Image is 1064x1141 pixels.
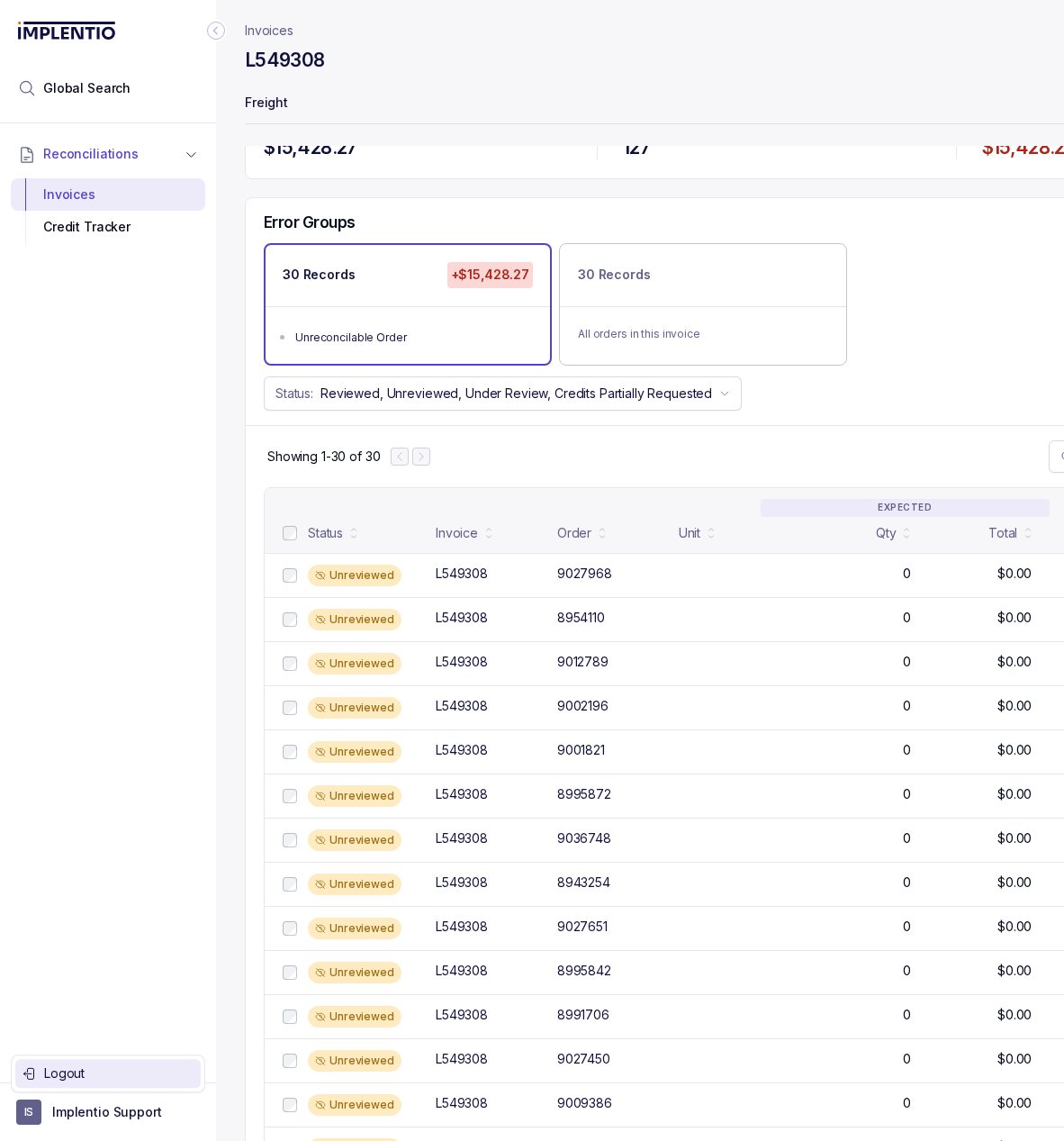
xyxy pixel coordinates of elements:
h5: Error Groups [264,213,356,232]
p: $0.00 [997,918,1032,936]
div: 9001821 [557,741,605,759]
input: checkbox-checkbox [283,612,297,627]
p: Showing 1-30 of 30 [267,448,380,466]
p: 0 [903,697,911,715]
div: L549308 [436,1094,488,1112]
p: $0.00 [997,874,1032,892]
div: Qty [876,524,897,542]
div: L549308 [436,697,488,715]
input: checkbox-checkbox [283,1054,297,1068]
p: $0.00 [997,697,1032,715]
div: Collapse Icon [205,20,227,41]
div: 8943254 [557,874,610,892]
div: Unreviewed [308,829,401,851]
p: 0 [903,829,911,847]
div: 8995872 [557,785,611,803]
p: 0 [903,1050,911,1068]
input: checkbox-checkbox [283,965,297,980]
div: L549308 [436,565,488,583]
p: 0 [903,1006,911,1024]
div: 8954110 [557,609,605,627]
input: checkbox-checkbox [283,745,297,759]
div: Unreviewed [308,1006,401,1028]
button: Reconciliations [11,134,205,174]
p: 0 [903,785,911,803]
div: Remaining page entries [267,448,380,466]
div: Invoices [25,178,191,211]
p: $0.00 [997,1006,1032,1024]
div: L549308 [436,741,488,759]
input: checkbox-checkbox [283,789,297,803]
p: $0.00 [997,565,1032,583]
p: 0 [903,565,911,583]
div: 9027968 [557,565,612,583]
p: Logout [44,1064,194,1082]
div: 9036748 [557,829,611,847]
p: $0.00 [997,1094,1032,1112]
p: 0 [903,918,911,936]
div: Unreviewed [308,1094,401,1116]
div: 9002196 [557,697,609,715]
input: checkbox-checkbox [283,921,297,936]
p: 30 Records [283,266,356,284]
p: Implentio Support [52,1103,162,1121]
div: Unreviewed [308,1050,401,1072]
a: Invoices [245,22,293,40]
input: checkbox-checkbox [283,568,297,583]
p: 0 [903,874,911,892]
div: L549308 [436,609,488,627]
p: 0 [903,962,911,980]
p: 0 [903,741,911,759]
div: 9027651 [557,918,608,936]
p: $0.00 [997,1050,1032,1068]
div: 9027450 [557,1050,610,1068]
p: 0 [903,1094,911,1112]
h4: $15,428.27 [264,135,572,160]
p: $0.00 [997,829,1032,847]
p: EXPECTED [761,499,1050,517]
div: Unreviewed [308,741,401,763]
div: L549308 [436,785,488,803]
div: L549308 [436,874,488,892]
div: Unreviewed [308,609,401,630]
div: Unreviewed [308,962,401,983]
p: $0.00 [997,741,1032,759]
div: L549308 [436,1006,488,1024]
p: All orders in this invoice [578,325,828,343]
p: 0 [903,609,911,627]
span: Reconciliations [43,145,139,163]
div: 9009386 [557,1094,612,1112]
div: L549308 [436,1050,488,1068]
nav: breadcrumb [245,22,293,40]
p: $0.00 [997,785,1032,803]
div: Unreviewed [308,785,401,807]
button: User initialsImplentio Support [16,1100,200,1125]
input: checkbox-checkbox [283,1010,297,1024]
span: User initials [16,1100,41,1125]
input: checkbox-checkbox [283,526,297,540]
input: checkbox-checkbox [283,833,297,847]
span: Global Search [43,79,131,97]
p: $0.00 [997,653,1032,671]
div: Unreviewed [308,653,401,675]
input: checkbox-checkbox [283,701,297,715]
div: 8995842 [557,962,611,980]
h4: 127 [623,135,931,160]
h4: L549308 [245,48,325,73]
p: $0.00 [997,962,1032,980]
button: Status:Reviewed, Unreviewed, Under Review, Credits Partially Requested [264,376,742,411]
input: checkbox-checkbox [283,657,297,671]
div: L549308 [436,829,488,847]
div: Status [308,524,343,542]
div: Unreviewed [308,918,401,939]
p: 30 Records [578,266,651,284]
div: 8991706 [557,1006,609,1024]
input: checkbox-checkbox [283,1098,297,1112]
div: Unreconcilable Order [295,329,531,347]
div: Total [988,524,1017,542]
input: checkbox-checkbox [283,877,297,892]
div: Credit Tracker [25,211,191,243]
div: L549308 [436,918,488,936]
div: Invoice [436,524,478,542]
div: L549308 [436,962,488,980]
